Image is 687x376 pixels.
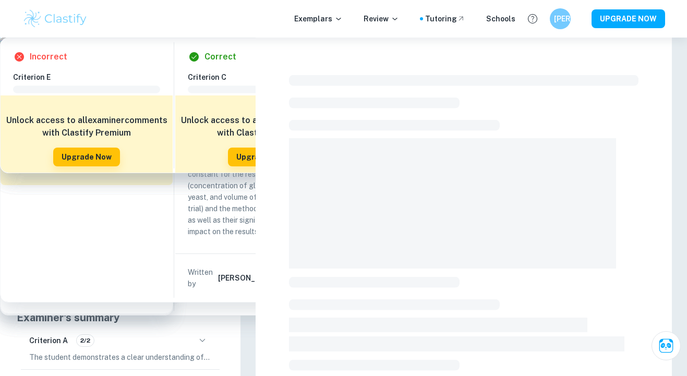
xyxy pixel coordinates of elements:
[550,8,571,29] button: [PERSON_NAME]
[6,114,167,139] h6: Unlock access to all examiner comments with Clastify Premium
[486,13,515,25] a: Schools
[204,51,236,63] h6: Correct
[364,13,399,25] p: Review
[294,13,343,25] p: Exemplars
[53,148,120,166] button: Upgrade Now
[554,13,566,25] h6: [PERSON_NAME]
[652,331,681,360] button: Ask Clai
[17,310,224,325] h5: Examiner's summary
[592,9,665,28] button: UPGRADE NOW
[425,13,465,25] a: Tutoring
[188,145,335,237] p: The student correctly lists the variables that have to be controlled or maintained constant for t...
[30,51,67,63] h6: Incorrect
[218,272,279,284] h6: [PERSON_NAME]
[188,71,343,83] h6: Criterion C
[13,71,168,83] h6: Criterion E
[524,10,541,28] button: Help and Feedback
[22,8,89,29] img: Clastify logo
[228,148,295,166] button: Upgrade Now
[77,336,94,345] span: 2/2
[29,335,68,346] h6: Criterion A
[29,351,211,363] p: The student demonstrates a clear understanding of the chosen topic and research question, providi...
[188,266,216,289] p: Written by
[180,114,342,139] h6: Unlock access to all examiner comments with Clastify Premium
